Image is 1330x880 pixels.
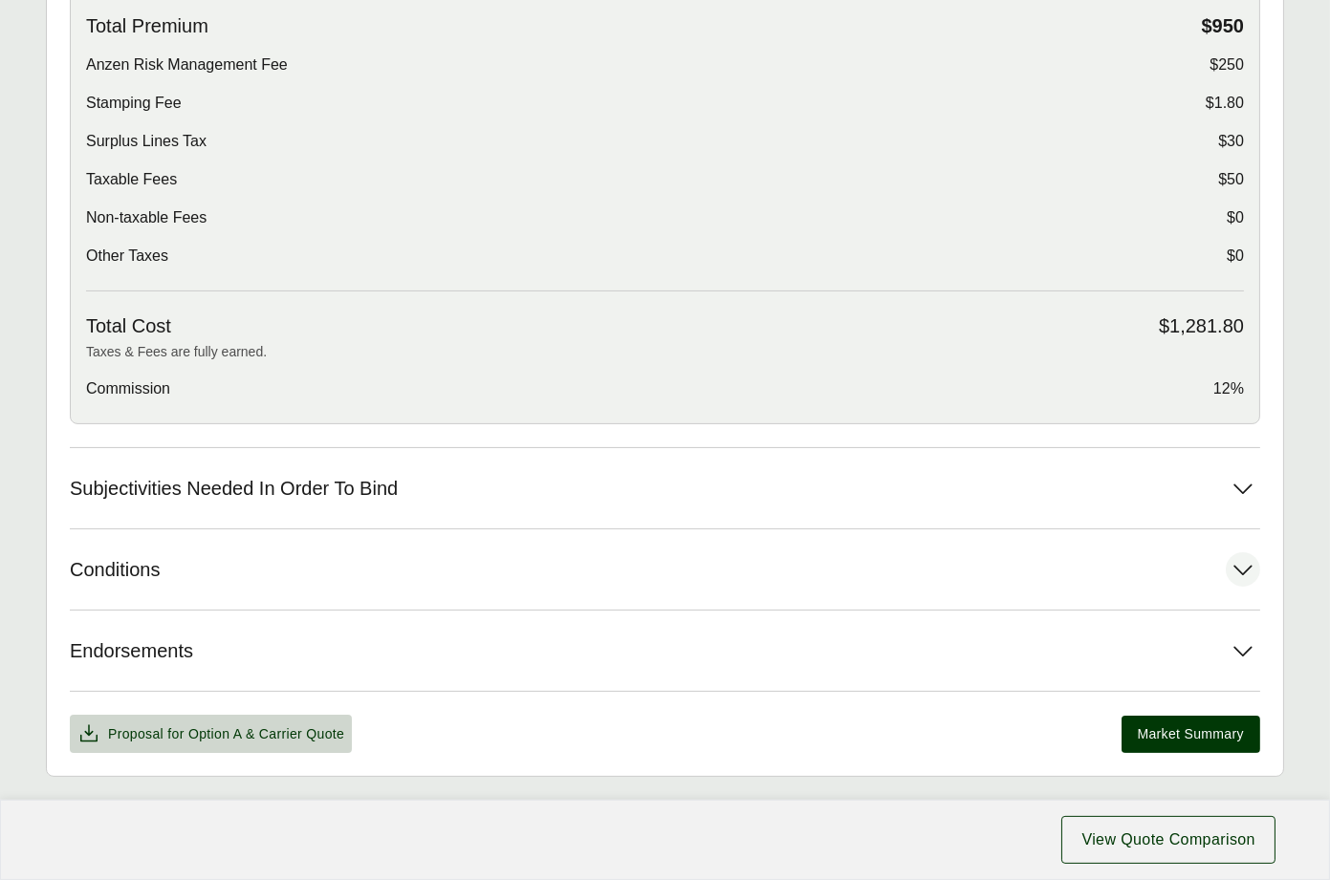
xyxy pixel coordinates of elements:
[86,245,168,268] span: Other Taxes
[86,168,177,191] span: Taxable Fees
[108,724,344,744] span: Proposal for
[1210,54,1244,76] span: $250
[70,558,161,582] span: Conditions
[1218,168,1244,191] span: $50
[1081,828,1255,851] span: View Quote Comparison
[1206,92,1244,115] span: $1.80
[246,726,344,741] span: & Carrier Quote
[1227,245,1244,268] span: $0
[86,314,171,338] span: Total Cost
[70,639,193,663] span: Endorsements
[1138,724,1244,744] span: Market Summary
[1122,716,1260,753] button: Market Summary
[86,130,207,153] span: Surplus Lines Tax
[86,206,207,229] span: Non-taxable Fees
[86,377,170,400] span: Commission
[70,529,1260,610] button: Conditions
[86,14,208,38] span: Total Premium
[86,92,182,115] span: Stamping Fee
[188,726,242,741] span: Option A
[1218,130,1244,153] span: $30
[1213,377,1244,400] span: 12%
[1202,14,1245,38] span: $950
[70,477,398,501] span: Subjectivities Needed In Order To Bind
[1061,816,1275,864] button: View Quote Comparison
[70,448,1260,528] button: Subjectivities Needed In Order To Bind
[1159,314,1244,338] span: $1,281.80
[1227,206,1244,229] span: $0
[86,54,288,76] span: Anzen Risk Management Fee
[70,715,352,753] button: Proposal for Option A & Carrier Quote
[86,342,1244,362] p: Taxes & Fees are fully earned.
[70,611,1260,691] button: Endorsements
